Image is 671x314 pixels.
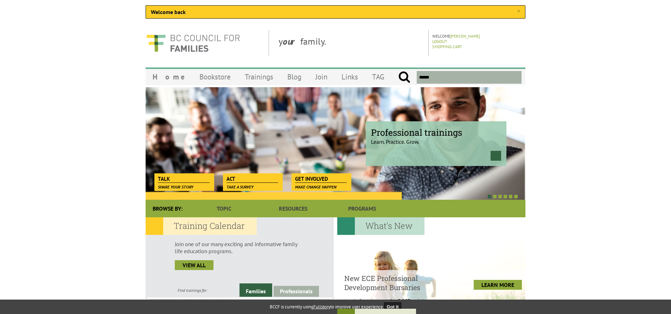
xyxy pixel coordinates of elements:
[337,217,424,235] h2: What's New
[175,241,305,255] p: Join one of our many exciting and informative family life education programs.
[371,127,501,138] span: Professional trainings
[175,260,213,270] a: view all
[384,302,402,311] button: Got it
[239,283,272,297] a: Families
[295,175,347,183] span: Get Involved
[223,173,282,183] a: Act Take a survey
[432,44,462,49] a: Shopping Cart
[146,69,192,85] a: Home
[344,274,449,292] h4: New ECE Professional Development Bursaries
[432,33,523,39] p: Welcome
[292,173,350,183] a: Get Involved Make change happen
[280,69,308,85] a: Blog
[344,297,449,312] p: Apply for a bursary for BCCF trainings West...
[238,69,280,85] a: Trainings
[273,30,429,56] div: y family.
[450,33,480,39] a: [PERSON_NAME]
[274,286,319,297] a: Professionals
[146,288,239,293] div: Find trainings for:
[192,69,238,85] a: Bookstore
[474,280,522,290] a: LEARN MORE
[371,132,501,145] p: Learn. Practice. Grow.
[398,71,410,84] input: Submit
[146,217,257,235] h2: Training Calendar
[146,30,241,56] img: BC Council for FAMILIES
[154,173,213,183] a: Talk Share your story
[146,5,525,19] div: Welcome back
[334,69,365,85] a: Links
[158,184,193,190] span: Share your story
[308,69,334,85] a: Join
[365,69,391,85] a: TAG
[190,200,258,217] a: Topic
[432,39,447,44] a: Logout
[283,36,300,47] strong: our
[258,200,327,217] a: Resources
[146,200,190,217] div: Browse By:
[517,8,520,15] a: ×
[313,304,330,310] a: Fullstory
[226,175,278,183] span: Act
[328,200,397,217] a: Programs
[295,184,337,190] span: Make change happen
[226,184,254,190] span: Take a survey
[158,175,210,183] span: Talk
